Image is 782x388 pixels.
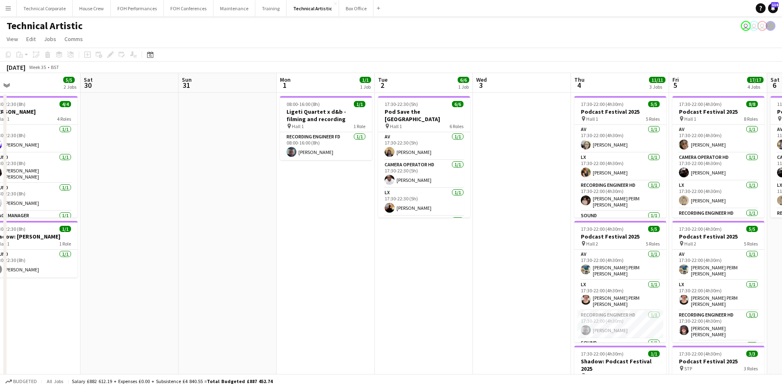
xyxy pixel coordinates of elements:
[7,35,18,43] span: View
[41,34,60,44] a: Jobs
[741,21,751,31] app-user-avatar: Abby Hubbard
[207,378,273,384] span: Total Budgeted £887 452.74
[45,378,65,384] span: All jobs
[7,20,83,32] h1: Technical Artistic
[771,2,779,7] span: 114
[4,377,38,386] button: Budgeted
[23,34,39,44] a: Edit
[287,0,339,16] button: Technical Artistic
[51,64,59,70] div: BST
[72,378,273,384] div: Salary £882 612.19 + Expenses £0.00 + Subsistence £4 840.55 =
[13,379,37,384] span: Budgeted
[111,0,164,16] button: FOH Performances
[757,21,767,31] app-user-avatar: Liveforce Admin
[44,35,56,43] span: Jobs
[73,0,111,16] button: House Crew
[61,34,86,44] a: Comms
[64,35,83,43] span: Comms
[339,0,374,16] button: Box Office
[27,64,48,70] span: Week 35
[164,0,213,16] button: FOH Conferences
[255,0,287,16] button: Training
[3,34,21,44] a: View
[26,35,36,43] span: Edit
[749,21,759,31] app-user-avatar: Liveforce Admin
[768,3,778,13] a: 114
[766,21,775,31] app-user-avatar: Gabrielle Barr
[7,63,25,71] div: [DATE]
[17,0,73,16] button: Technical Corporate
[213,0,255,16] button: Maintenance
